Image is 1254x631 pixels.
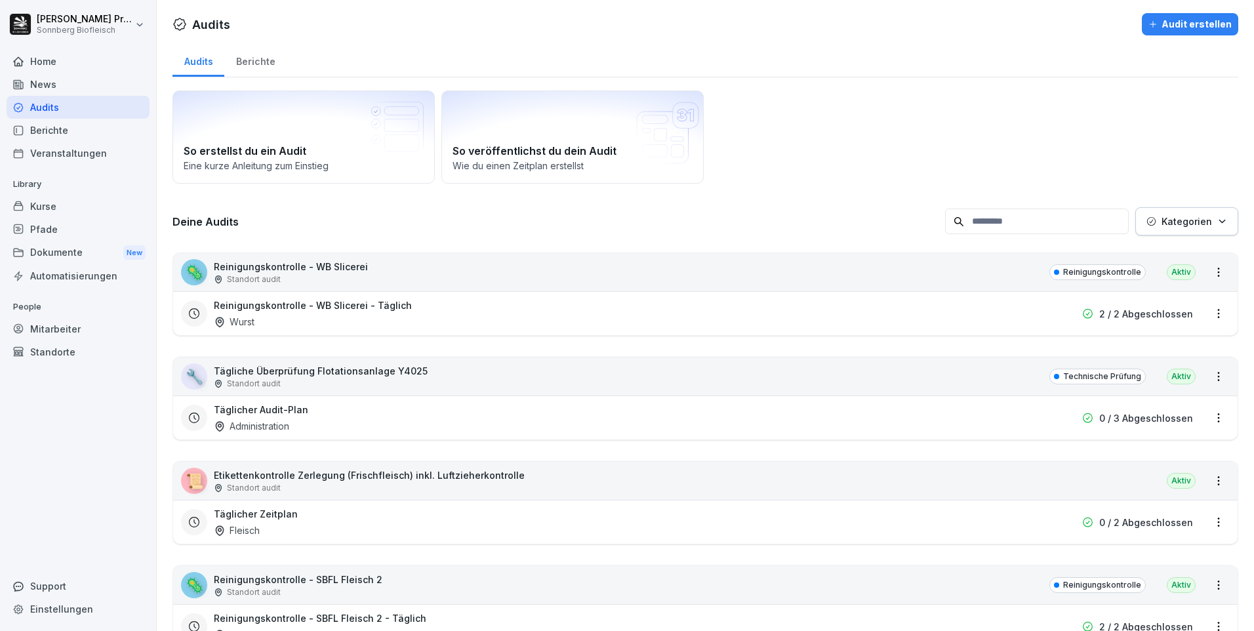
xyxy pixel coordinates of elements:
p: Library [7,174,150,195]
div: Support [7,575,150,598]
button: Kategorien [1135,207,1238,235]
h3: Täglicher Zeitplan [214,507,298,521]
div: Wurst [214,315,254,329]
p: 0 / 2 Abgeschlossen [1099,516,1193,529]
p: Reinigungskontrolle - SBFL Fleisch 2 [214,573,382,586]
h3: Täglicher Audit-Plan [214,403,308,417]
p: Tägliche Überprüfung Flotationsanlage Y4025 [214,364,428,378]
button: Audit erstellen [1142,13,1238,35]
p: Technische Prüfung [1063,371,1141,382]
p: 0 / 3 Abgeschlossen [1099,411,1193,425]
p: Wie du einen Zeitplan erstellst [453,159,693,173]
p: Reinigungskontrolle [1063,579,1141,591]
div: New [123,245,146,260]
div: Administration [214,419,289,433]
p: Etikettenkontrolle Zerlegung (Frischfleisch) inkl. Luftzieherkontrolle [214,468,525,482]
a: Audits [7,96,150,119]
p: People [7,296,150,317]
h2: So veröffentlichst du dein Audit [453,143,693,159]
a: Mitarbeiter [7,317,150,340]
div: Audit erstellen [1148,17,1232,31]
a: Automatisierungen [7,264,150,287]
p: Standort audit [227,586,281,598]
div: Aktiv [1167,369,1196,384]
div: 🦠 [181,259,207,285]
div: Fleisch [214,523,260,537]
h3: Reinigungskontrolle - SBFL Fleisch 2 - Täglich [214,611,426,625]
h3: Deine Audits [172,214,939,229]
a: Pfade [7,218,150,241]
p: Eine kurze Anleitung zum Einstieg [184,159,424,173]
p: Standort audit [227,274,281,285]
a: Berichte [7,119,150,142]
a: Einstellungen [7,598,150,621]
h1: Audits [192,16,230,33]
div: Aktiv [1167,577,1196,593]
a: So erstellst du ein AuditEine kurze Anleitung zum Einstieg [172,91,435,184]
h3: Reinigungskontrolle - WB Slicerei - Täglich [214,298,412,312]
p: 2 / 2 Abgeschlossen [1099,307,1193,321]
a: News [7,73,150,96]
a: Berichte [224,43,287,77]
p: Standort audit [227,482,281,494]
p: Reinigungskontrolle [1063,266,1141,278]
a: So veröffentlichst du dein AuditWie du einen Zeitplan erstellst [441,91,704,184]
p: Sonnberg Biofleisch [37,26,132,35]
h2: So erstellst du ein Audit [184,143,424,159]
a: Home [7,50,150,73]
div: Aktiv [1167,473,1196,489]
a: Veranstaltungen [7,142,150,165]
div: Aktiv [1167,264,1196,280]
a: Kurse [7,195,150,218]
div: 🦠 [181,572,207,598]
a: Audits [172,43,224,77]
a: Standorte [7,340,150,363]
p: [PERSON_NAME] Preßlauer [37,14,132,25]
p: Standort audit [227,378,281,390]
p: Reinigungskontrolle - WB Slicerei [214,260,368,274]
div: 📜 [181,468,207,494]
a: DokumenteNew [7,241,150,265]
div: 🔧 [181,363,207,390]
div: Dokumente [7,241,150,265]
p: Kategorien [1162,214,1212,228]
